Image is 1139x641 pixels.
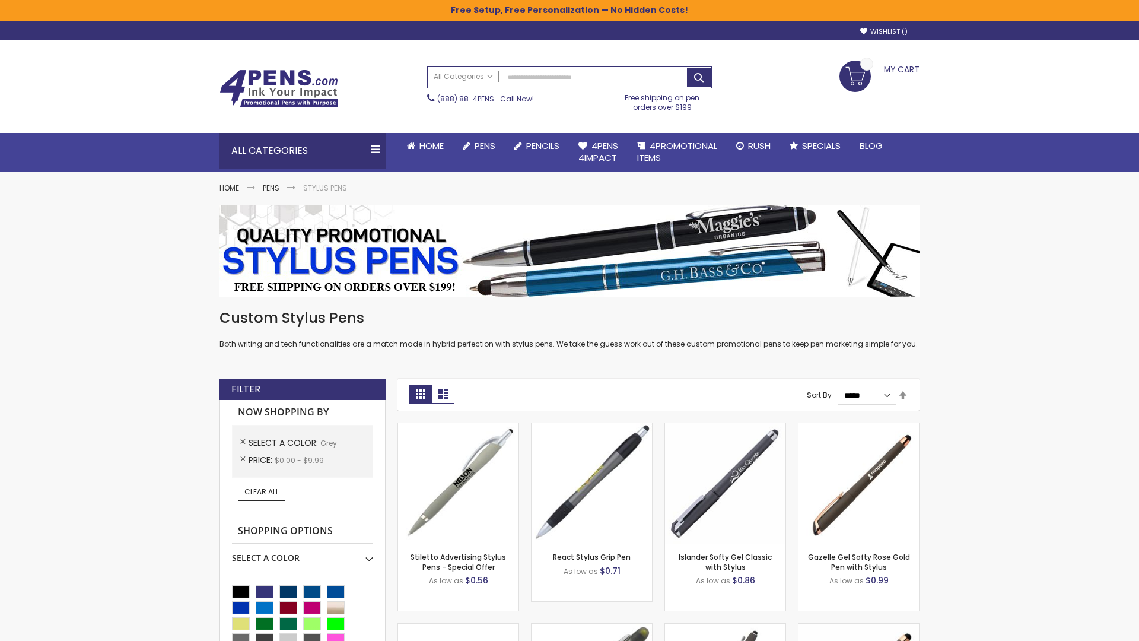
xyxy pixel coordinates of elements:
a: Islander Softy Gel Classic with Stylus-Grey [665,423,785,433]
a: Islander Softy Rose Gold Gel Pen with Stylus-Grey [798,623,919,633]
span: $0.99 [866,575,889,586]
span: As low as [696,576,730,586]
a: Gazelle Gel Softy Rose Gold Pen with Stylus [808,552,910,572]
a: Home [219,183,239,193]
a: Souvenir® Jalan Highlighter Stylus Pen Combo-Grey [532,623,652,633]
div: Both writing and tech functionalities are a match made in hybrid perfection with stylus pens. We ... [219,309,920,350]
img: Islander Softy Gel Classic with Stylus-Grey [665,423,785,544]
span: $0.71 [600,565,621,577]
a: Blog [850,133,892,159]
span: - Call Now! [437,94,534,104]
strong: Filter [231,383,260,396]
a: Cyber Stylus 0.7mm Fine Point Gel Grip Pen-Grey [398,623,518,633]
span: $0.56 [465,575,488,586]
span: Blog [860,139,883,152]
a: Pencils [505,133,569,159]
a: Rush [727,133,780,159]
div: All Categories [219,133,386,169]
img: Stiletto Advertising Stylus Pens-Grey [398,423,518,544]
a: 4PROMOTIONALITEMS [628,133,727,172]
a: Islander Softy Gel Classic with Stylus [679,552,772,572]
span: 4Pens 4impact [578,139,618,164]
a: Wishlist [860,27,908,36]
a: Clear All [238,484,285,500]
label: Sort By [807,390,832,400]
span: Pens [475,139,495,152]
strong: Stylus Pens [303,183,347,193]
a: React Stylus Grip Pen [553,552,631,562]
a: Home [397,133,453,159]
span: As low as [564,566,598,576]
strong: Grid [409,385,432,404]
strong: Now Shopping by [232,400,373,425]
span: As low as [829,576,864,586]
span: Rush [748,139,771,152]
img: 4Pens Custom Pens and Promotional Products [219,69,338,107]
a: 4Pens4impact [569,133,628,172]
span: Clear All [244,487,279,497]
div: Select A Color [232,544,373,564]
span: Select A Color [249,437,320,449]
span: $0.00 - $9.99 [275,455,324,465]
a: Stiletto Advertising Stylus Pens-Grey [398,423,518,433]
span: Grey [320,438,337,448]
img: Stylus Pens [219,205,920,297]
a: Pens [263,183,279,193]
a: (888) 88-4PENS [437,94,494,104]
img: React Stylus Grip Pen-Grey [532,423,652,544]
span: Pencils [526,139,559,152]
a: All Categories [428,67,499,87]
span: Specials [802,139,841,152]
span: As low as [429,576,463,586]
a: Gazelle Gel Softy Rose Gold Pen with Stylus-Grey [798,423,919,433]
h1: Custom Stylus Pens [219,309,920,328]
span: 4PROMOTIONAL ITEMS [637,139,717,164]
span: $0.86 [732,575,755,586]
img: Gazelle Gel Softy Rose Gold Pen with Stylus-Grey [798,423,919,544]
a: Pens [453,133,505,159]
a: Specials [780,133,850,159]
span: All Categories [434,72,493,81]
a: Custom Soft Touch® Metal Pens with Stylus-Grey [665,623,785,633]
a: Stiletto Advertising Stylus Pens - Special Offer [411,552,506,572]
span: Home [419,139,444,152]
a: React Stylus Grip Pen-Grey [532,423,652,433]
strong: Shopping Options [232,519,373,544]
div: Free shipping on pen orders over $199 [613,88,712,112]
span: Price [249,454,275,466]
